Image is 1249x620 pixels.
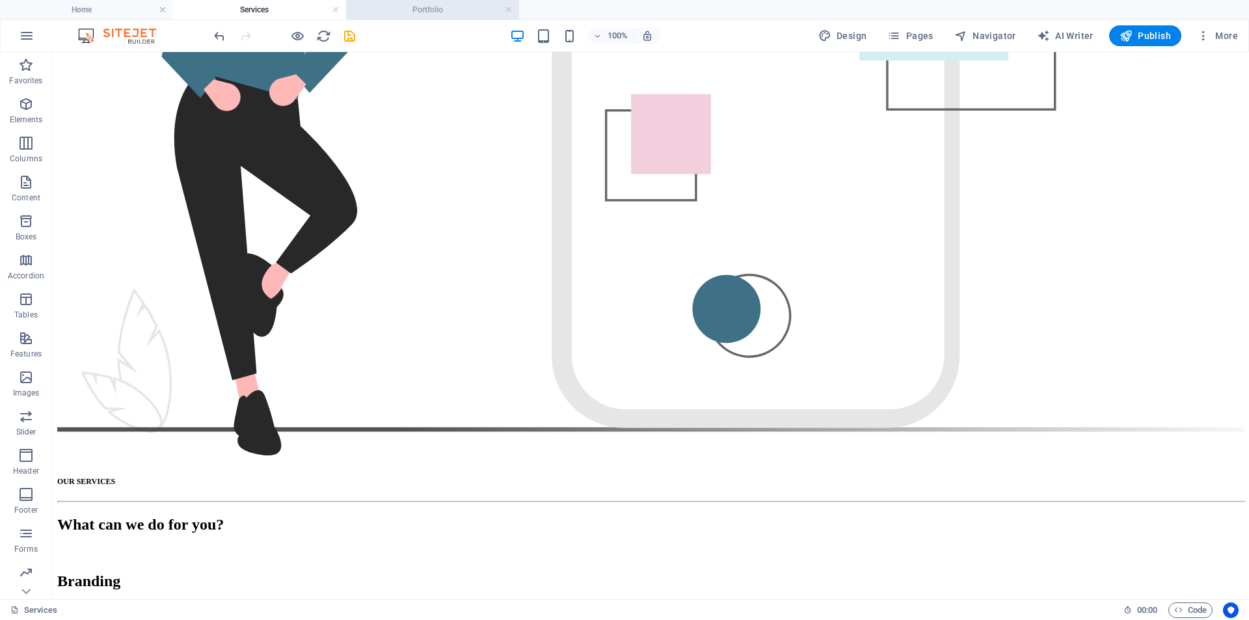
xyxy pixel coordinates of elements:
span: AI Writer [1037,29,1094,42]
i: Undo: Change text (Ctrl+Z) [212,29,227,44]
h6: Session time [1123,602,1158,618]
p: Content [12,193,40,203]
button: Navigator [949,25,1021,46]
i: Save (Ctrl+S) [342,29,357,44]
button: More [1192,25,1243,46]
i: Reload page [316,29,331,44]
button: undo [211,28,227,44]
button: Design [813,25,872,46]
span: Pages [887,29,933,42]
button: AI Writer [1032,25,1099,46]
img: Editor Logo [75,28,172,44]
button: reload [316,28,331,44]
i: On resize automatically adjust zoom level to fit chosen device. [641,30,653,42]
span: Navigator [954,29,1016,42]
p: Columns [10,154,42,164]
h4: Portfolio [346,3,519,17]
span: More [1197,29,1238,42]
button: Usercentrics [1223,602,1239,618]
p: Images [13,388,40,398]
span: : [1146,605,1148,615]
span: 00 00 [1137,602,1157,618]
button: Pages [882,25,938,46]
p: Elements [10,115,43,125]
p: Footer [14,505,38,515]
p: Forms [14,544,38,554]
button: Publish [1109,25,1181,46]
span: Publish [1120,29,1171,42]
p: Accordion [8,271,44,281]
span: Design [818,29,867,42]
div: Design (Ctrl+Alt+Y) [813,25,872,46]
p: Header [13,466,39,476]
p: Tables [14,310,38,320]
h4: Services [173,3,346,17]
p: Features [10,349,42,359]
span: Code [1174,602,1207,618]
button: 100% [588,28,634,44]
p: Favorites [9,75,42,86]
p: Slider [16,427,36,437]
p: Marketing [8,583,44,593]
button: Code [1168,602,1213,618]
a: Click to cancel selection. Double-click to open Pages [10,602,57,618]
h6: 100% [608,28,628,44]
button: save [342,28,357,44]
p: Boxes [16,232,37,242]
